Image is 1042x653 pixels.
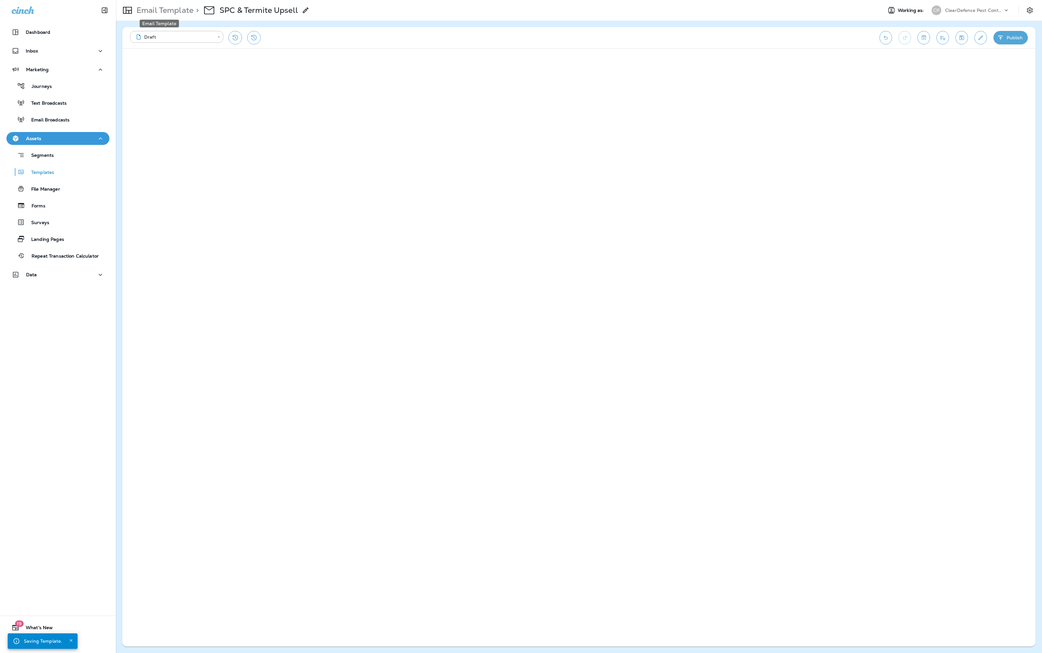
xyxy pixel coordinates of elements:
[96,4,114,17] button: Collapse Sidebar
[26,272,37,277] p: Data
[955,31,968,44] button: Save
[25,117,70,123] p: Email Broadcasts
[6,148,109,162] button: Segments
[193,5,199,15] p: >
[6,26,109,39] button: Dashboard
[936,31,949,44] button: Send test email
[135,34,213,40] div: Draft
[945,8,1003,13] p: ClearDefense Pest Control
[6,199,109,212] button: Forms
[993,31,1028,44] button: Publish
[6,249,109,262] button: Repeat Transaction Calculator
[974,31,987,44] button: Edit details
[932,5,941,15] div: CP
[6,113,109,126] button: Email Broadcasts
[917,31,930,44] button: Toggle preview
[15,620,23,627] span: 19
[6,79,109,93] button: Journeys
[24,635,62,647] div: Saving Template.
[26,67,49,72] p: Marketing
[25,84,52,90] p: Journeys
[25,203,45,209] p: Forms
[6,132,109,145] button: Assets
[67,637,75,644] button: Close
[219,5,298,15] p: SPC & Termite Upsell
[6,165,109,179] button: Templates
[6,96,109,109] button: Text Broadcasts
[19,625,53,633] span: What's New
[6,63,109,76] button: Marketing
[6,44,109,57] button: Inbox
[26,136,41,141] p: Assets
[134,5,193,15] p: Email Template
[6,637,109,649] button: Support
[6,182,109,195] button: File Manager
[25,220,49,226] p: Surveys
[1024,5,1036,16] button: Settings
[6,268,109,281] button: Data
[25,153,54,159] p: Segments
[26,30,50,35] p: Dashboard
[140,20,179,27] div: Email Template
[26,48,38,53] p: Inbox
[898,8,925,13] span: Working as:
[25,253,99,260] p: Repeat Transaction Calculator
[25,237,64,243] p: Landing Pages
[25,186,60,193] p: File Manager
[228,31,242,44] button: Restore from previous version
[6,621,109,634] button: 19What's New
[25,100,67,107] p: Text Broadcasts
[6,232,109,246] button: Landing Pages
[25,170,54,176] p: Templates
[879,31,892,44] button: Undo
[247,31,261,44] button: View Changelog
[6,215,109,229] button: Surveys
